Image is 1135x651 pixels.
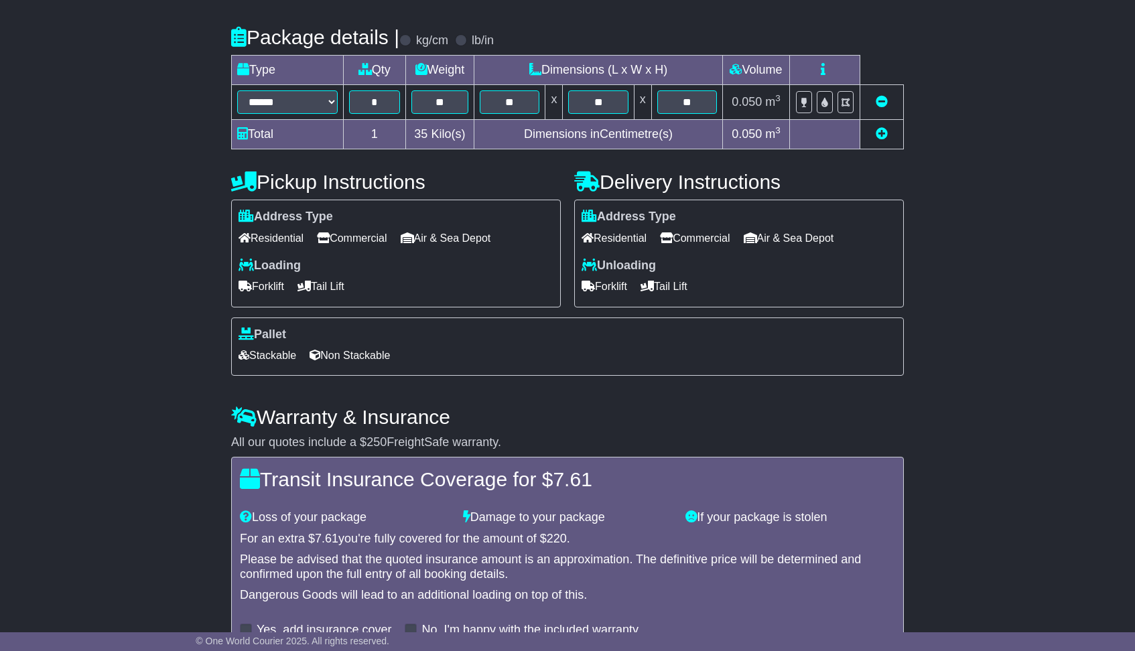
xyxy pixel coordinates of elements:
span: Forklift [239,276,284,297]
span: 220 [547,532,567,545]
span: Non Stackable [310,345,390,366]
h4: Package details | [231,26,399,48]
label: Unloading [582,259,656,273]
label: Loading [239,259,301,273]
h4: Pickup Instructions [231,171,561,193]
span: 7.61 [315,532,338,545]
td: x [634,85,651,120]
label: lb/in [472,33,494,48]
label: No, I'm happy with the included warranty [421,623,639,638]
h4: Warranty & Insurance [231,406,904,428]
div: Loss of your package [233,510,456,525]
span: Air & Sea Depot [744,228,834,248]
td: Type [232,56,344,85]
sup: 3 [775,93,781,103]
span: Tail Lift [641,276,687,297]
div: Please be advised that the quoted insurance amount is an approximation. The definitive price will... [240,553,895,581]
div: For an extra $ you're fully covered for the amount of $ . [240,532,895,547]
span: Air & Sea Depot [401,228,491,248]
label: Yes, add insurance cover [257,623,391,638]
td: Dimensions (L x W x H) [474,56,723,85]
td: Volume [722,56,789,85]
span: 0.050 [732,127,762,141]
h4: Transit Insurance Coverage for $ [240,468,895,490]
span: Stackable [239,345,296,366]
span: m [765,95,781,108]
label: Address Type [582,210,676,224]
td: 1 [344,120,406,149]
td: Weight [405,56,474,85]
div: If your package is stolen [679,510,902,525]
span: Residential [582,228,647,248]
a: Add new item [876,127,888,141]
label: kg/cm [416,33,448,48]
span: 0.050 [732,95,762,108]
td: Kilo(s) [405,120,474,149]
span: Commercial [317,228,387,248]
span: 250 [366,435,387,449]
span: Tail Lift [297,276,344,297]
td: Dimensions in Centimetre(s) [474,120,723,149]
sup: 3 [775,125,781,135]
div: Damage to your package [456,510,679,525]
td: Total [232,120,344,149]
span: © One World Courier 2025. All rights reserved. [196,636,389,646]
a: Remove this item [876,95,888,108]
span: 35 [414,127,427,141]
td: x [545,85,563,120]
div: All our quotes include a $ FreightSafe warranty. [231,435,904,450]
span: m [765,127,781,141]
span: Forklift [582,276,627,297]
label: Pallet [239,328,286,342]
span: Commercial [660,228,730,248]
h4: Delivery Instructions [574,171,904,193]
div: Dangerous Goods will lead to an additional loading on top of this. [240,588,895,603]
span: 7.61 [553,468,592,490]
label: Address Type [239,210,333,224]
span: Residential [239,228,304,248]
td: Qty [344,56,406,85]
